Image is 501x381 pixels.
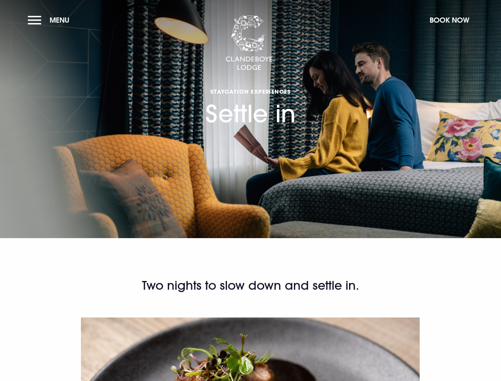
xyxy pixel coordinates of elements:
h1: Settle in [205,41,296,128]
h2: Two nights to slow down and settle in. [61,278,439,294]
span: Menu [50,15,69,25]
button: Menu [28,12,73,29]
button: Book Now [426,12,473,29]
img: Clandeboye Lodge [225,15,273,71]
span: Staycation Experiences [205,88,296,95]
